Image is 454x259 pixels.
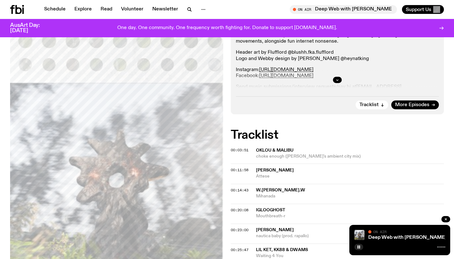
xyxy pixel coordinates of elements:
[148,5,182,14] a: Newsletter
[373,230,387,234] span: On Air
[256,188,305,192] span: W.[PERSON_NAME].W
[71,5,96,14] a: Explore
[40,5,69,14] a: Schedule
[256,173,444,179] span: Attese
[259,67,313,72] a: [URL][DOMAIN_NAME]
[231,167,248,172] span: 00:11:58
[256,253,389,259] span: Waiting 4 You
[231,208,248,213] span: 00:20:08
[231,129,444,141] h2: Tracklist
[256,233,389,239] span: nautica baby (prod. rapallo)
[402,5,444,14] button: Support Us
[359,103,379,107] span: Tracklist
[231,227,248,232] span: 00:23:00
[117,5,147,14] a: Volunteer
[256,213,444,219] span: Mouthbreath-r
[368,235,446,240] a: Deep Web with [PERSON_NAME]
[256,148,294,153] span: Oklou & Malibu
[236,67,439,79] p: Instagram: Facebook:
[256,208,285,212] span: Iglooghost
[356,100,388,109] button: Tracklist
[256,168,294,172] span: [PERSON_NAME]
[395,103,429,107] span: More Episodes
[256,193,444,199] span: Mihanada
[391,100,439,109] a: More Episodes
[290,5,397,14] button: On AirDeep Web with [PERSON_NAME]
[256,248,308,252] span: lil ket, kk88 & Dwams
[231,188,248,193] span: 00:14:43
[97,5,116,14] a: Read
[406,7,431,12] span: Support Us
[231,148,248,153] span: 00:03:51
[236,50,439,62] p: Header art by Flufflord @blushh.fka.flufflord Logo and Webby design by [PERSON_NAME] @heynatking
[256,154,444,160] span: choke enough ([PERSON_NAME]'s ambient city mix)
[10,23,50,33] h3: AusArt Day: [DATE]
[231,247,248,252] span: 00:25:47
[256,228,294,232] span: [PERSON_NAME]
[117,25,337,31] p: One day. One community. One frequency worth fighting for. Donate to support [DOMAIN_NAME].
